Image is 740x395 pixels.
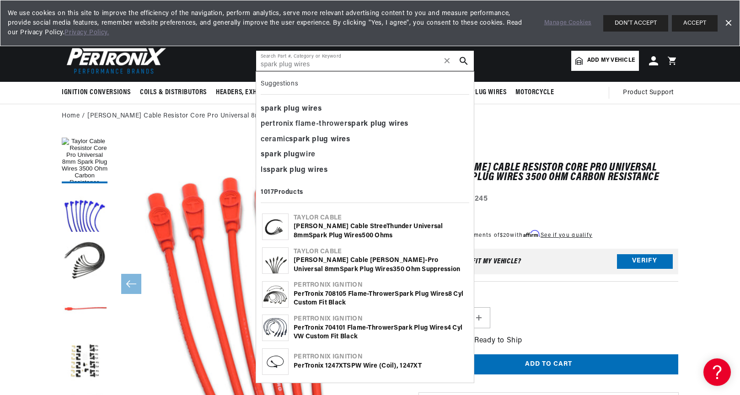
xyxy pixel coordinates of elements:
b: plug [284,105,300,112]
a: Add my vehicle [571,51,639,71]
div: pertronix flame-thrower [261,117,469,132]
span: Motorcycle [515,88,554,97]
b: Wires [430,291,448,298]
div: Suggestions [261,76,469,95]
summary: Headers, Exhausts & Components [211,82,327,103]
a: See if you qualify - Learn more about Affirm Financing (opens in modal) [541,233,592,238]
b: Plug [329,232,343,239]
p: In-Stock and Ready to Ship [419,335,678,347]
b: Spark [395,291,413,298]
b: plug [284,151,300,158]
span: Spark Plug Wires [451,88,507,97]
span: Product Support [623,88,674,98]
label: QTY [419,297,678,305]
input: Search Part #, Category or Keyword [256,51,474,71]
b: plug [370,120,387,128]
span: Coils & Distributors [140,88,207,97]
button: Load image 4 in gallery view [62,288,107,334]
div: Pertronix Ignition [294,281,468,290]
div: [PERSON_NAME] Cable StreeThunder Universal 8mm 500 Ohms [294,222,468,240]
div: PerTronix 1247XTSPW Wire (coil), 1247XT [294,362,468,371]
span: Add my vehicle [587,56,635,65]
a: [PERSON_NAME] Cable Resistor Core Pro Universal 8mm Spark Plug Wires 3500 Ohm Carbon Resistance [87,111,416,121]
summary: Ignition Conversions [62,82,135,103]
span: Affirm [523,230,539,237]
a: Manage Cookies [544,18,591,28]
button: Load image 5 in gallery view [62,339,107,384]
div: Part Number: [419,193,678,205]
p: 4 interest-free payments of with . [419,231,592,240]
b: spark [267,166,287,174]
img: PerTronix 708105 Flame-Thrower Spark Plug Wires 8 cyl Custom Fit Black [263,282,288,307]
b: plug [312,136,328,143]
button: Load image 3 in gallery view [62,238,107,284]
b: wires [389,120,408,128]
img: Pertronix [62,45,167,76]
div: Pertronix Ignition [294,315,468,324]
button: Load image 2 in gallery view [62,188,107,234]
div: Taylor Cable [294,247,468,256]
span: $20 [500,233,510,238]
b: plug [290,166,306,174]
button: Verify [617,254,673,269]
img: Taylor Cable Spiro-Pro Universal 8mm Spark Plug Wires 350 Ohm Suppression [263,248,288,273]
button: DON'T ACCEPT [603,15,668,32]
b: Wires [344,232,362,239]
b: spark [348,120,368,128]
b: 1017 Products [261,189,303,196]
div: Taylor Cable [294,214,468,223]
a: Dismiss Banner [721,16,735,30]
button: Load image 1 in gallery view [62,138,107,183]
b: wires [331,136,350,143]
div: [PERSON_NAME] Cable [PERSON_NAME]-Pro Universal 8mm 350 Ohm Suppression [294,256,468,274]
span: Headers, Exhausts & Components [216,88,323,97]
b: Spark [309,232,327,239]
h1: [PERSON_NAME] Cable Resistor Core Pro Universal 8mm Spark Plug Wires 3500 Ohm Carbon Resistance [419,163,678,182]
a: Home [62,111,80,121]
b: wires [302,105,322,112]
div: wire [261,147,469,163]
div: ls [261,163,469,178]
div: ceramic [261,132,469,148]
nav: breadcrumbs [62,111,678,121]
summary: Motorcycle [511,82,558,103]
img: PerTronix 1247XTSPW Wire (coil), 1247XT [263,353,288,370]
button: Slide left [121,274,141,294]
summary: Spark Plug Wires [446,82,511,103]
img: PerTronix 704101 Flame-Thrower Spark Plug Wires 4 cyl VW Custom Fit Black [263,315,288,341]
div: PerTronix 704101 Flame-Thrower 4 cyl VW Custom Fit Black [294,324,468,342]
b: spark [261,105,281,112]
button: Add to cart [419,354,678,375]
span: We use cookies on this site to improve the efficiency of the navigation, perform analytics, serve... [8,9,531,37]
summary: Coils & Distributors [135,82,211,103]
b: Wires [429,325,447,331]
summary: Product Support [623,82,678,104]
b: Plug [359,266,373,273]
span: Ignition Conversions [62,88,131,97]
b: spark [261,151,281,158]
b: Plug [414,325,428,331]
button: ACCEPT [672,15,718,32]
div: PerTronix 708105 Flame-Thrower 8 cyl Custom Fit Black [294,290,468,308]
img: Taylor Cable StreeThunder Universal 8mm Spark Plug Wires 500 Ohms [263,216,288,237]
b: Spark [340,266,358,273]
div: Pertronix Ignition [294,352,468,362]
b: wires [308,166,327,174]
b: Wires [375,266,393,273]
b: Plug [415,291,429,298]
strong: 70245 [467,195,488,203]
b: Spark [394,325,412,331]
button: search button [454,51,474,71]
a: Privacy Policy. [64,29,109,36]
b: spark [289,136,310,143]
